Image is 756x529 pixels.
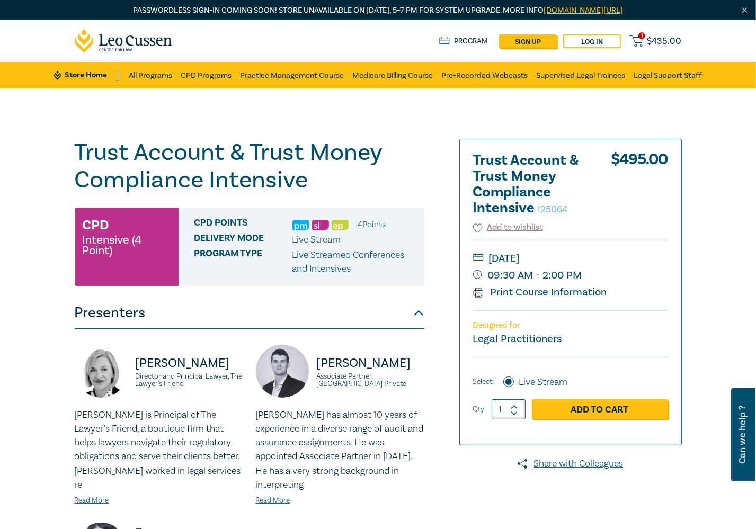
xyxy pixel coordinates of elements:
a: Read More [256,496,290,505]
small: 09:30 AM - 2:00 PM [473,267,668,284]
span: Delivery Mode [194,233,292,247]
img: Substantive Law [312,220,329,230]
span: Program type [194,248,292,276]
a: Supervised Legal Trainees [536,62,625,88]
img: https://s3.ap-southeast-2.amazonaws.com/leo-cussen-store-production-content/Contacts/Jennie%20Pak... [75,345,128,398]
a: All Programs [129,62,172,88]
p: [PERSON_NAME] [317,355,424,372]
h2: Trust Account & Trust Money Compliance Intensive [473,153,590,216]
a: CPD Programs [181,62,232,88]
img: Practice Management & Business Skills [292,220,309,230]
span: Select: [473,376,494,388]
p: Passwordless sign-in coming soon! Store unavailable on [DATE], 5–7 PM for system upgrade. More info [75,5,682,16]
a: Log in [563,34,621,48]
p: Designed for [473,320,668,330]
small: Legal Practitioners [473,332,562,346]
h1: Trust Account & Trust Money Compliance Intensive [75,139,424,194]
a: Pre-Recorded Webcasts [441,62,528,88]
p: [PERSON_NAME] has almost 10 years of experience in a diverse range of audit and assurance assignm... [256,408,424,463]
span: Can we help ? [737,394,748,475]
a: Medicare Billing Course [352,62,433,88]
a: Program [439,35,488,47]
img: Close [740,6,749,15]
img: Ethics & Professional Responsibility [332,220,349,230]
a: sign up [499,34,557,48]
span: $ 435.00 [647,35,682,47]
p: [PERSON_NAME] worked in legal services re [75,464,243,492]
p: He has a very strong background in interpreting [256,464,424,492]
span: Live Stream [292,234,341,246]
img: https://s3.ap-southeast-2.amazonaws.com/leo-cussen-store-production-content/Contacts/Alex%20Young... [256,345,309,398]
a: Share with Colleagues [459,457,682,471]
a: Add to Cart [532,399,668,419]
span: CPD Points [194,218,292,231]
h3: CPD [83,216,109,235]
small: Intensive (4 Point) [83,235,171,256]
small: Associate Partner, [GEOGRAPHIC_DATA] Private [317,373,424,388]
a: Read More [75,496,109,505]
small: Director and Principal Lawyer, The Lawyer's Friend [136,373,243,388]
p: [PERSON_NAME] [136,355,243,372]
li: 4 Point s [358,218,386,231]
a: Store Home [54,69,118,81]
p: Live Streamed Conferences and Intensives [292,248,416,276]
small: I25064 [538,203,568,216]
p: [PERSON_NAME] is Principal of The Lawyer’s Friend, a boutique firm that helps lawyers navigate th... [75,408,243,463]
label: Live Stream [519,375,568,389]
input: 1 [492,399,526,419]
label: Qty [473,404,485,415]
a: Legal Support Staff [634,62,702,88]
span: 1 [638,32,645,39]
a: Print Course Information [473,285,607,299]
a: Practice Management Course [240,62,344,88]
button: Presenters [75,297,424,329]
div: $ 495.00 [611,153,668,221]
button: Add to wishlist [473,221,544,234]
a: [DOMAIN_NAME][URL] [544,5,623,15]
small: [DATE] [473,250,668,267]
